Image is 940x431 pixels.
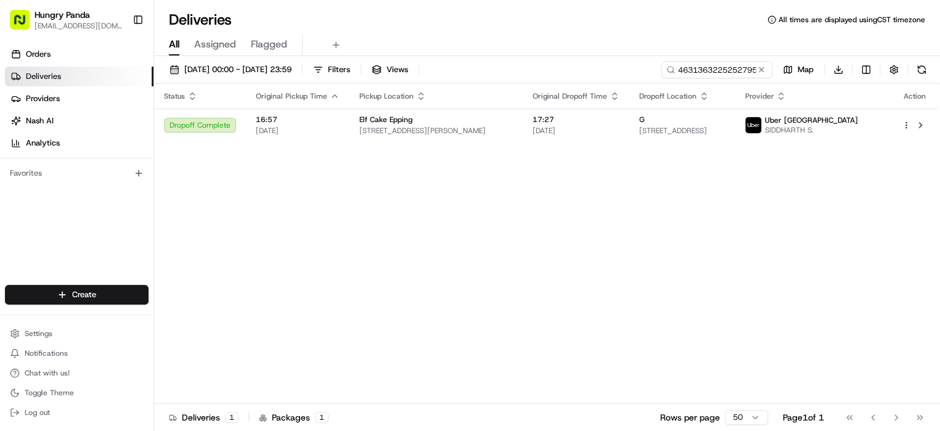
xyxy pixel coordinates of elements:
button: [EMAIL_ADDRESS][DOMAIN_NAME] [35,21,123,31]
span: Flagged [251,37,287,52]
button: [DATE] 00:00 - [DATE] 23:59 [164,61,297,78]
span: Knowledge Base [25,275,94,287]
div: Favorites [5,163,149,183]
span: [DATE] [533,126,619,136]
div: Deliveries [169,411,239,424]
input: Type to search [661,61,772,78]
div: Past conversations [12,160,79,170]
span: [STREET_ADDRESS][PERSON_NAME] [359,126,513,136]
span: Map [798,64,814,75]
div: 1 [225,412,239,423]
button: Create [5,285,149,305]
div: Page 1 of 1 [783,411,824,424]
span: 8月15日 [47,191,76,200]
span: All times are displayed using CST timezone [779,15,925,25]
div: 📗 [12,276,22,286]
span: Log out [25,408,50,417]
span: Filters [328,64,350,75]
img: 1736555255976-a54dd68f-1ca7-489b-9aae-adbdc363a1c4 [12,117,35,139]
button: Start new chat [210,121,224,136]
p: Rows per page [660,411,720,424]
input: Clear [32,79,203,92]
img: 1736555255976-a54dd68f-1ca7-489b-9aae-adbdc363a1c4 [25,224,35,234]
span: [PERSON_NAME] [38,224,100,234]
div: 1 [315,412,329,423]
span: Notifications [25,348,68,358]
span: Status [164,91,185,101]
a: Orders [5,44,153,64]
span: [DATE] [256,126,340,136]
a: Powered byPylon [87,305,149,314]
span: Chat with us! [25,368,70,378]
button: Log out [5,404,149,421]
img: 4281594248423_2fcf9dad9f2a874258b8_72.png [26,117,48,139]
span: Dropoff Location [639,91,697,101]
div: Start new chat [55,117,202,129]
button: See all [191,157,224,172]
button: Settings [5,325,149,342]
a: Deliveries [5,67,153,86]
span: Provider [745,91,774,101]
img: Asif Zaman Khan [12,212,32,232]
span: Nash AI [26,115,54,126]
span: Elf Cake Epping [359,115,412,125]
span: • [102,224,107,234]
a: Analytics [5,133,153,153]
h1: Deliveries [169,10,232,30]
span: Assigned [194,37,236,52]
span: • [41,191,45,200]
p: Welcome 👋 [12,49,224,68]
span: Uber [GEOGRAPHIC_DATA] [764,115,857,125]
span: Pylon [123,305,149,314]
span: Toggle Theme [25,388,74,398]
div: 💻 [104,276,114,286]
span: G [639,115,645,125]
span: Create [72,289,96,300]
span: [STREET_ADDRESS] [639,126,725,136]
img: uber-new-logo.jpeg [745,117,761,133]
span: Views [386,64,408,75]
span: Analytics [26,138,60,149]
a: 💻API Documentation [99,270,203,292]
span: API Documentation [116,275,198,287]
span: All [169,37,179,52]
div: Action [902,91,928,101]
button: Chat with us! [5,364,149,382]
button: Map [777,61,819,78]
div: Packages [259,411,329,424]
button: Refresh [913,61,930,78]
span: Providers [26,93,60,104]
span: Original Dropoff Time [533,91,607,101]
span: 16:57 [256,115,340,125]
a: Providers [5,89,153,109]
button: Notifications [5,345,149,362]
div: We're available if you need us! [55,129,170,139]
span: SIDDHARTH S. [764,125,857,135]
a: 📗Knowledge Base [7,270,99,292]
img: Nash [12,12,37,36]
span: Deliveries [26,71,61,82]
span: Settings [25,329,52,339]
span: [DATE] 00:00 - [DATE] 23:59 [184,64,292,75]
button: Hungry Panda[EMAIL_ADDRESS][DOMAIN_NAME] [5,5,128,35]
button: Toggle Theme [5,384,149,401]
span: Pickup Location [359,91,414,101]
button: Hungry Panda [35,9,90,21]
span: 17:27 [533,115,619,125]
button: Filters [308,61,356,78]
span: Original Pickup Time [256,91,327,101]
button: Views [366,61,414,78]
span: Orders [26,49,51,60]
a: Nash AI [5,111,153,131]
span: 8月7日 [109,224,133,234]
